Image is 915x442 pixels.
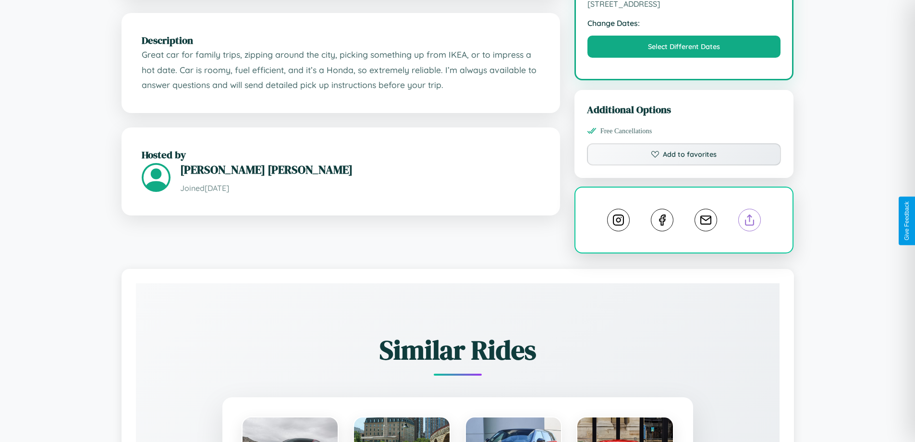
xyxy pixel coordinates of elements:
[142,47,540,93] p: Great car for family trips, zipping around the city, picking something up from IKEA, or to impres...
[587,18,781,28] strong: Change Dates:
[600,127,652,135] span: Free Cancellations
[587,143,781,165] button: Add to favorites
[903,202,910,240] div: Give Feedback
[180,162,540,177] h3: [PERSON_NAME] [PERSON_NAME]
[170,331,746,368] h2: Similar Rides
[142,33,540,47] h2: Description
[587,36,781,58] button: Select Different Dates
[180,181,540,195] p: Joined [DATE]
[142,148,540,162] h2: Hosted by
[587,102,781,116] h3: Additional Options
